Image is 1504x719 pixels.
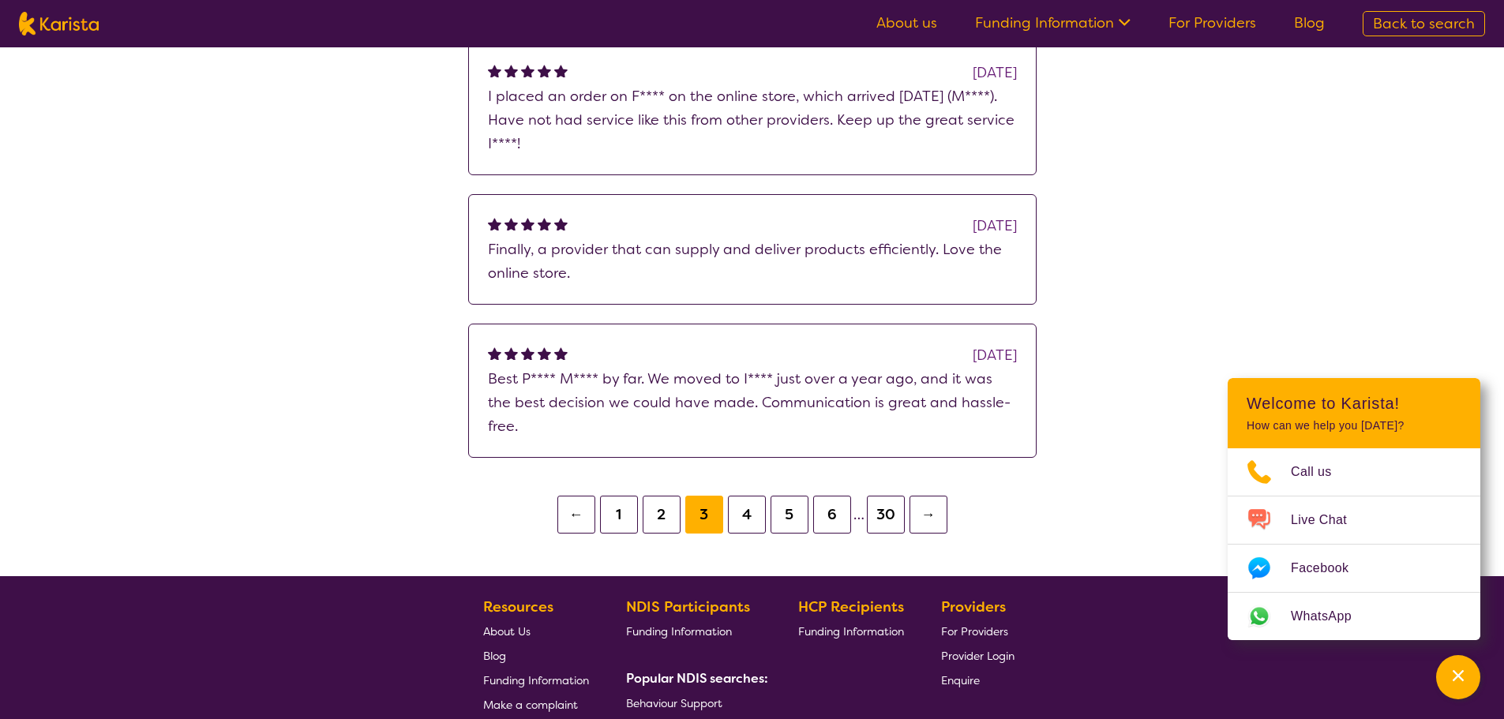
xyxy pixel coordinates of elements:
[876,13,937,32] a: About us
[538,217,551,230] img: fullstar
[626,670,768,687] b: Popular NDIS searches:
[626,597,750,616] b: NDIS Participants
[554,217,568,230] img: fullstar
[483,643,589,668] a: Blog
[1247,419,1461,433] p: How can we help you [DATE]?
[798,619,904,643] a: Funding Information
[504,217,518,230] img: fullstar
[521,217,534,230] img: fullstar
[1291,556,1367,580] span: Facebook
[504,64,518,77] img: fullstar
[910,496,947,534] button: →
[975,13,1131,32] a: Funding Information
[483,668,589,692] a: Funding Information
[483,624,531,638] span: About Us
[488,64,501,77] img: fullstar
[728,496,766,534] button: 4
[1436,655,1480,699] button: Channel Menu
[1363,11,1485,36] a: Back to search
[488,84,1017,155] p: I placed an order on F**** on the online store, which arrived [DATE] (M****). Have not had servic...
[1291,460,1351,484] span: Call us
[488,367,1017,438] p: Best P**** M**** by far. We moved to I**** just over a year ago, and it was the best decision we ...
[504,346,518,360] img: fullstar
[941,597,1006,616] b: Providers
[19,12,99,36] img: Karista logo
[554,64,568,77] img: fullstar
[941,649,1015,663] span: Provider Login
[1228,593,1480,640] a: Web link opens in a new tab.
[521,346,534,360] img: fullstar
[853,505,865,524] span: …
[867,496,905,534] button: 30
[1247,394,1461,413] h2: Welcome to Karista!
[483,698,578,712] span: Make a complaint
[1228,378,1480,640] div: Channel Menu
[538,64,551,77] img: fullstar
[973,61,1017,84] div: [DATE]
[941,619,1015,643] a: For Providers
[941,643,1015,668] a: Provider Login
[557,496,595,534] button: ←
[483,597,553,616] b: Resources
[483,673,589,687] span: Funding Information
[1291,508,1366,532] span: Live Chat
[973,343,1017,367] div: [DATE]
[771,496,808,534] button: 5
[488,238,1017,285] p: Finally, a provider that can supply and deliver products efficiently. Love the online store.
[483,619,589,643] a: About Us
[1168,13,1256,32] a: For Providers
[626,624,732,638] span: Funding Information
[1291,605,1371,628] span: WhatsApp
[600,496,638,534] button: 1
[521,64,534,77] img: fullstar
[626,696,722,710] span: Behaviour Support
[538,346,551,360] img: fullstar
[941,624,1008,638] span: For Providers
[488,346,501,360] img: fullstar
[1294,13,1325,32] a: Blog
[798,597,904,616] b: HCP Recipients
[483,649,506,663] span: Blog
[483,692,589,717] a: Make a complaint
[941,673,980,687] span: Enquire
[973,214,1017,238] div: [DATE]
[626,691,762,715] a: Behaviour Support
[554,346,568,360] img: fullstar
[798,624,904,638] span: Funding Information
[685,496,723,534] button: 3
[813,496,851,534] button: 6
[941,668,1015,692] a: Enquire
[643,496,681,534] button: 2
[488,217,501,230] img: fullstar
[626,619,762,643] a: Funding Information
[1228,448,1480,640] ul: Choose channel
[1373,14,1475,33] span: Back to search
